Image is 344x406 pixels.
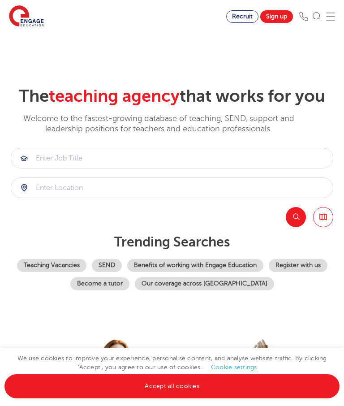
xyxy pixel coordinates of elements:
[4,374,340,398] a: Accept all cookies
[11,148,333,168] input: Submit
[286,207,306,227] button: Search
[11,113,306,134] p: Welcome to the fastest-growing database of teaching, SEND, support and leadership positions for t...
[226,10,258,23] a: Recruit
[299,12,308,21] img: Phone
[232,13,253,20] span: Recruit
[260,10,293,23] a: Sign up
[11,86,333,107] h2: The that works for you
[11,177,333,198] div: Submit
[11,234,333,250] p: Trending searches
[17,259,86,272] a: Teaching Vacancies
[269,259,327,272] a: Register with us
[211,364,257,371] a: Cookie settings
[70,277,129,290] a: Become a tutor
[92,259,122,272] a: SEND
[326,12,335,21] img: Mobile Menu
[11,148,333,168] div: Submit
[313,12,322,21] img: Search
[4,355,340,389] span: We use cookies to improve your experience, personalise content, and analyse website traffic. By c...
[49,86,180,106] span: teaching agency
[135,277,274,290] a: Our coverage across [GEOGRAPHIC_DATA]
[127,259,263,272] a: Benefits of working with Engage Education
[11,178,333,198] input: Submit
[9,5,44,28] img: Engage Education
